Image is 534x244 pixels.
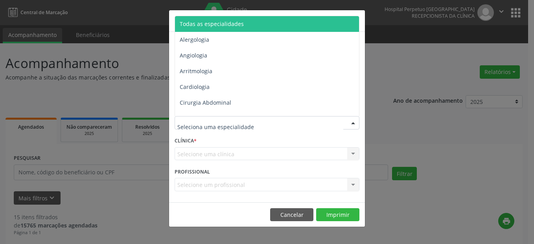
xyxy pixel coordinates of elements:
[175,16,265,26] h5: Relatório de agendamentos
[177,119,343,135] input: Seleciona uma especialidade
[180,83,210,91] span: Cardiologia
[180,67,212,75] span: Arritmologia
[180,115,228,122] span: Cirurgia Bariatrica
[180,52,207,59] span: Angiologia
[270,208,313,222] button: Cancelar
[175,135,197,147] label: CLÍNICA
[316,208,359,222] button: Imprimir
[349,10,365,30] button: Close
[175,166,210,178] label: PROFISSIONAL
[180,36,209,43] span: Alergologia
[180,20,244,28] span: Todas as especialidades
[180,99,231,106] span: Cirurgia Abdominal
